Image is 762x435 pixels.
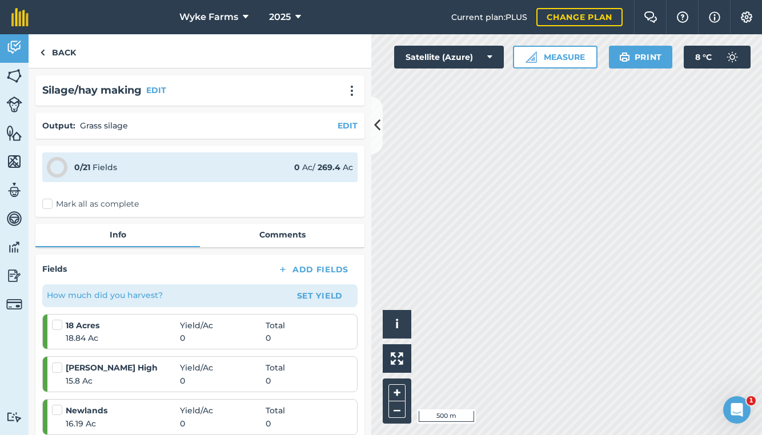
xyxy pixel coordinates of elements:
[536,8,623,26] a: Change plan
[266,332,271,344] span: 0
[200,224,364,245] a: Comments
[747,396,756,405] span: 1
[180,361,266,374] span: Yield / Ac
[345,85,359,96] img: svg+xml;base64,PHN2ZyB4bWxucz0iaHR0cDovL3d3dy53My5vcmcvMjAwMC9zdmciIHdpZHRoPSIyMCIgaGVpZ2h0PSIyNC...
[35,224,200,245] a: Info
[721,46,744,69] img: svg+xml;base64,PD94bWwgdmVyc2lvbj0iMS4wIiBlbmNvZGluZz0idXRmLTgiPz4KPCEtLSBHZW5lcmF0b3I6IEFkb2JlIE...
[6,239,22,256] img: svg+xml;base64,PD94bWwgdmVyc2lvbj0iMS4wIiBlbmNvZGluZz0idXRmLTgiPz4KPCEtLSBHZW5lcmF0b3I6IEFkb2JlIE...
[338,119,358,132] button: EDIT
[395,317,399,331] span: i
[394,46,504,69] button: Satellite (Azure)
[6,153,22,170] img: svg+xml;base64,PHN2ZyB4bWxucz0iaHR0cDovL3d3dy53My5vcmcvMjAwMC9zdmciIHdpZHRoPSI1NiIgaGVpZ2h0PSI2MC...
[6,182,22,199] img: svg+xml;base64,PD94bWwgdmVyc2lvbj0iMS4wIiBlbmNvZGluZz0idXRmLTgiPz4KPCEtLSBHZW5lcmF0b3I6IEFkb2JlIE...
[6,124,22,142] img: svg+xml;base64,PHN2ZyB4bWxucz0iaHR0cDovL3d3dy53My5vcmcvMjAwMC9zdmciIHdpZHRoPSI1NiIgaGVpZ2h0PSI2MC...
[74,161,117,174] div: Fields
[66,404,180,417] strong: Newlands
[294,161,353,174] div: Ac / Ac
[723,396,751,424] iframe: Intercom live chat
[709,10,720,24] img: svg+xml;base64,PHN2ZyB4bWxucz0iaHR0cDovL3d3dy53My5vcmcvMjAwMC9zdmciIHdpZHRoPSIxNyIgaGVpZ2h0PSIxNy...
[391,352,403,365] img: Four arrows, one pointing top left, one top right, one bottom right and the last bottom left
[266,361,285,374] span: Total
[266,319,285,332] span: Total
[266,417,271,430] span: 0
[180,417,266,430] span: 0
[180,332,266,344] span: 0
[29,34,87,68] a: Back
[388,384,406,401] button: +
[294,162,300,172] strong: 0
[66,361,180,374] strong: [PERSON_NAME] High
[66,319,180,332] strong: 18 Acres
[269,10,291,24] span: 2025
[40,46,45,59] img: svg+xml;base64,PHN2ZyB4bWxucz0iaHR0cDovL3d3dy53My5vcmcvMjAwMC9zdmciIHdpZHRoPSI5IiBoZWlnaHQ9IjI0Ii...
[180,404,266,417] span: Yield / Ac
[11,8,29,26] img: fieldmargin Logo
[266,404,285,417] span: Total
[6,39,22,56] img: svg+xml;base64,PD94bWwgdmVyc2lvbj0iMS4wIiBlbmNvZGluZz0idXRmLTgiPz4KPCEtLSBHZW5lcmF0b3I6IEFkb2JlIE...
[684,46,751,69] button: 8 °C
[268,261,358,277] button: Add Fields
[74,162,90,172] strong: 0 / 21
[6,67,22,84] img: svg+xml;base64,PHN2ZyB4bWxucz0iaHR0cDovL3d3dy53My5vcmcvMjAwMC9zdmciIHdpZHRoPSI1NiIgaGVpZ2h0PSI2MC...
[42,198,139,210] label: Mark all as complete
[80,119,128,132] p: Grass silage
[740,11,753,23] img: A cog icon
[619,50,630,64] img: svg+xml;base64,PHN2ZyB4bWxucz0iaHR0cDovL3d3dy53My5vcmcvMjAwMC9zdmciIHdpZHRoPSIxOSIgaGVpZ2h0PSIyNC...
[388,401,406,418] button: –
[383,310,411,339] button: i
[66,374,180,387] span: 15.8 Ac
[6,296,22,312] img: svg+xml;base64,PD94bWwgdmVyc2lvbj0iMS4wIiBlbmNvZGluZz0idXRmLTgiPz4KPCEtLSBHZW5lcmF0b3I6IEFkb2JlIE...
[42,263,67,275] h4: Fields
[287,287,353,305] button: Set Yield
[42,82,142,99] h2: Silage/hay making
[513,46,597,69] button: Measure
[6,267,22,284] img: svg+xml;base64,PD94bWwgdmVyc2lvbj0iMS4wIiBlbmNvZGluZz0idXRmLTgiPz4KPCEtLSBHZW5lcmF0b3I6IEFkb2JlIE...
[6,412,22,422] img: svg+xml;base64,PD94bWwgdmVyc2lvbj0iMS4wIiBlbmNvZGluZz0idXRmLTgiPz4KPCEtLSBHZW5lcmF0b3I6IEFkb2JlIE...
[266,374,271,387] span: 0
[6,96,22,112] img: svg+xml;base64,PD94bWwgdmVyc2lvbj0iMS4wIiBlbmNvZGluZz0idXRmLTgiPz4KPCEtLSBHZW5lcmF0b3I6IEFkb2JlIE...
[6,210,22,227] img: svg+xml;base64,PD94bWwgdmVyc2lvbj0iMS4wIiBlbmNvZGluZz0idXRmLTgiPz4KPCEtLSBHZW5lcmF0b3I6IEFkb2JlIE...
[676,11,689,23] img: A question mark icon
[146,84,166,96] button: EDIT
[66,417,180,430] span: 16.19 Ac
[644,11,657,23] img: Two speech bubbles overlapping with the left bubble in the forefront
[179,10,238,24] span: Wyke Farms
[42,119,75,132] h4: Output :
[66,332,180,344] span: 18.84 Ac
[451,11,527,23] span: Current plan : PLUS
[526,51,537,63] img: Ruler icon
[47,289,163,301] p: How much did you harvest?
[318,162,340,172] strong: 269.4
[180,374,266,387] span: 0
[609,46,673,69] button: Print
[180,319,266,332] span: Yield / Ac
[695,46,712,69] span: 8 ° C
